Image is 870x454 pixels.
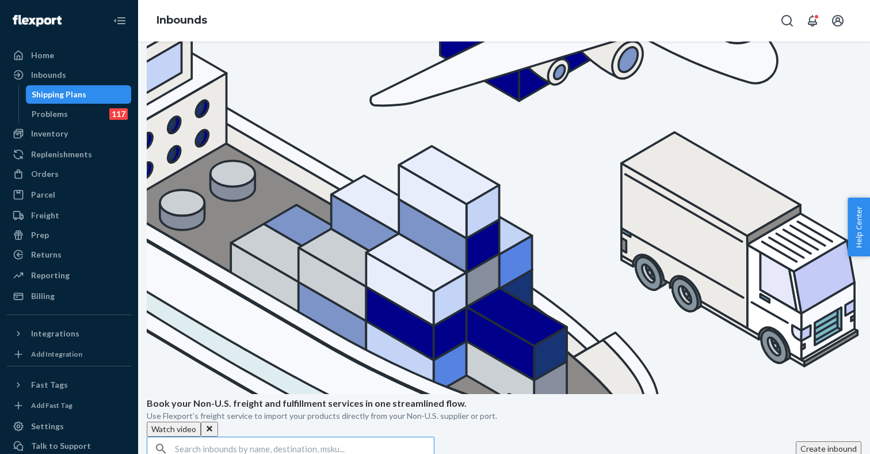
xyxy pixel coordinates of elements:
[108,9,131,32] button: Close Navigation
[31,328,79,339] div: Integrations
[31,270,70,281] div: Reporting
[776,9,799,32] button: Open Search Box
[31,440,91,452] div: Talk to Support
[147,422,201,437] button: Watch video
[7,165,131,183] a: Orders
[26,85,132,104] a: Shipping Plans
[147,4,216,37] ol: breadcrumbs
[31,210,59,221] div: Freight
[7,226,131,244] a: Prep
[31,50,54,61] div: Home
[31,69,66,81] div: Inbounds
[7,124,131,143] a: Inventory
[31,229,49,241] div: Prep
[31,189,55,200] div: Parcel
[31,168,59,180] div: Orders
[826,9,849,32] button: Open account menu
[7,206,131,225] a: Freight
[7,417,131,436] a: Settings
[31,249,62,260] div: Returns
[31,128,68,139] div: Inventory
[26,105,132,123] a: Problems117
[31,349,82,359] div: Add Integration
[31,149,92,160] div: Replenishments
[7,399,131,413] a: Add Fast Tag
[7,186,131,204] a: Parcel
[32,108,68,120] div: Problems
[7,66,131,84] a: Inbounds
[7,347,131,361] a: Add Integration
[31,290,55,302] div: Billing
[7,145,131,164] a: Replenishments
[31,379,68,391] div: Fast Tags
[848,198,870,256] button: Help Center
[7,376,131,394] button: Fast Tags
[7,287,131,305] a: Billing
[109,108,128,120] div: 117
[7,46,131,65] a: Home
[32,89,86,100] div: Shipping Plans
[801,9,824,32] button: Open notifications
[7,245,131,264] a: Returns
[31,400,72,410] div: Add Fast Tag
[147,410,861,422] p: Use Flexport’s freight service to import your products directly from your Non-U.S. supplier or port.
[147,397,861,410] p: Book your Non-U.S. freight and fulfillment services in one streamlined flow.
[7,266,131,285] a: Reporting
[157,14,207,27] a: Inbounds
[31,421,64,432] div: Settings
[7,324,131,343] button: Integrations
[201,422,218,437] button: Close
[13,15,62,27] img: Flexport logo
